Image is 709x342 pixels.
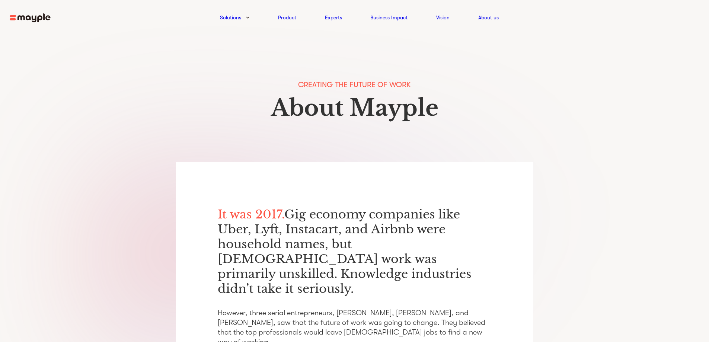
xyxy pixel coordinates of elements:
a: Solutions [220,13,241,22]
p: Gig economy companies like Uber, Lyft, Instacart, and Airbnb were household names, but [DEMOGRAPH... [218,207,492,296]
a: Product [278,13,296,22]
img: mayple-logo [10,13,51,23]
a: Business Impact [370,13,408,22]
a: Experts [325,13,342,22]
img: arrow-down [246,16,249,19]
a: About us [478,13,499,22]
span: It was 2017. [218,207,284,222]
a: Vision [436,13,450,22]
